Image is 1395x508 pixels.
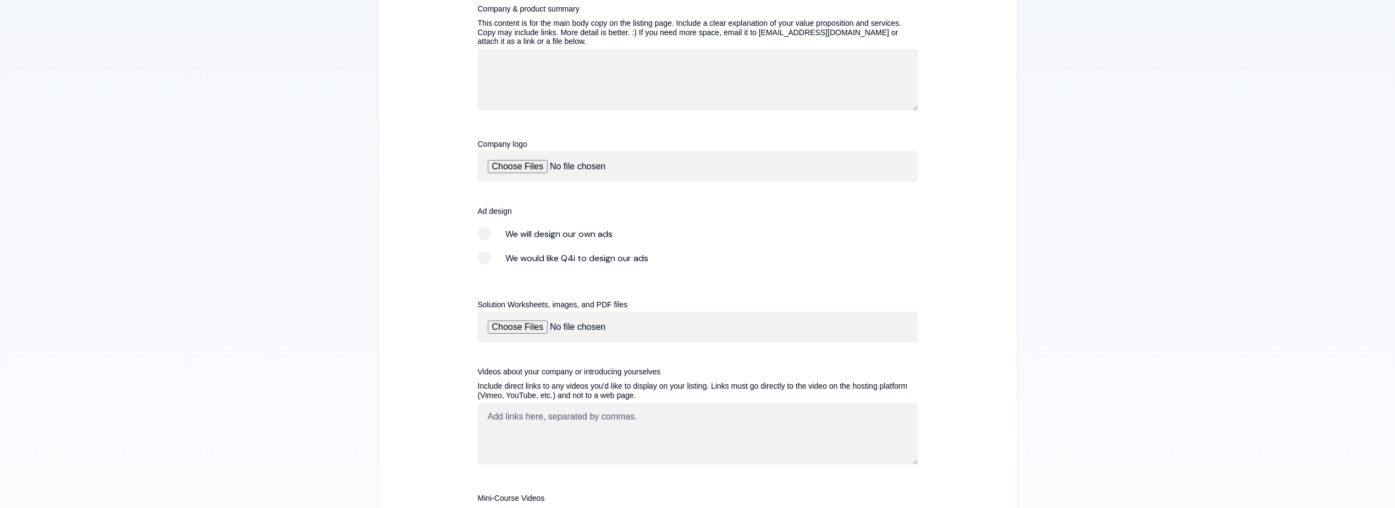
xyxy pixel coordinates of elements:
span: Ad design [478,207,512,216]
span: Videos about your company or introducing yourselves [478,367,661,376]
span: Solution Worksheets, images, and PDF files [478,300,628,309]
span: We would like Q4i to design our ads [478,251,648,275]
legend: Include direct links to any videos you'd like to display on your listing. Links must go directly ... [478,379,918,403]
legend: This content is for the main body copy on the listing page. Include a clear explanation of your v... [478,16,918,49]
span: Company & product summary [478,4,580,13]
span: Company logo [478,140,527,148]
span: We will design our own ads [478,227,613,251]
span: Mini-Course Videos [478,494,545,503]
